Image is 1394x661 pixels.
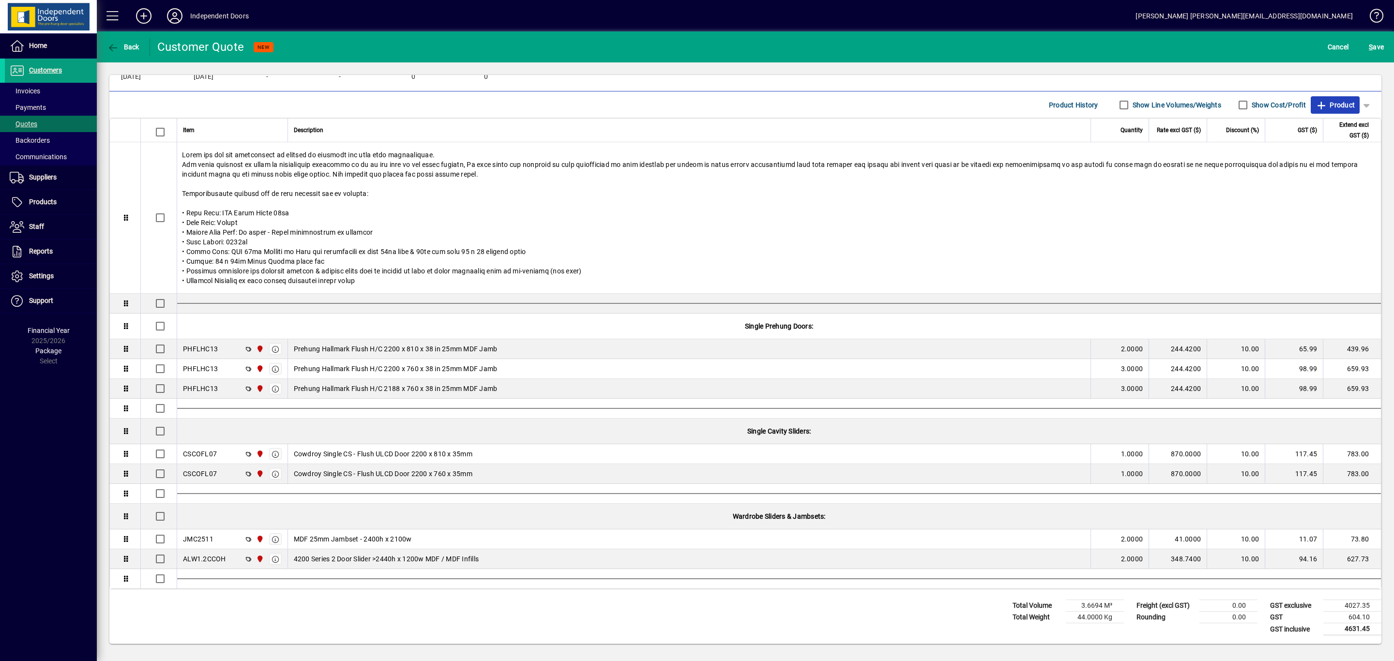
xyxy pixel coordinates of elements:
[5,116,97,132] a: Quotes
[29,42,47,49] span: Home
[1008,600,1066,612] td: Total Volume
[107,43,139,51] span: Back
[1121,364,1143,374] span: 3.0000
[294,384,498,393] span: Prehung Hallmark Flush H/C 2188 x 760 x 38 in 25mm MDF Jamb
[1121,384,1143,393] span: 3.0000
[1323,379,1381,399] td: 659.93
[1207,464,1265,484] td: 10.00
[5,215,97,239] a: Staff
[1323,464,1381,484] td: 783.00
[1132,612,1199,623] td: Rounding
[1366,38,1386,56] button: Save
[1323,549,1381,569] td: 627.73
[183,534,213,544] div: JMC2511
[97,38,150,56] app-page-header-button: Back
[5,289,97,313] a: Support
[254,449,265,459] span: Christchurch
[1311,96,1360,114] button: Product
[121,73,141,81] span: [DATE]
[5,149,97,165] a: Communications
[294,554,479,564] span: 4200 Series 2 Door Slider >2440h x 1200w MDF / MDF Infills
[1265,612,1323,623] td: GST
[1199,600,1258,612] td: 0.00
[10,153,67,161] span: Communications
[28,327,70,334] span: Financial Year
[1121,125,1143,135] span: Quantity
[411,73,415,81] span: 0
[10,87,40,95] span: Invoices
[157,39,244,55] div: Customer Quote
[5,34,97,58] a: Home
[10,104,46,111] span: Payments
[294,125,323,135] span: Description
[294,534,412,544] span: MDF 25mm Jambset - 2400h x 2100w
[159,7,190,25] button: Profile
[1328,39,1349,55] span: Cancel
[1265,529,1323,549] td: 11.07
[1265,359,1323,379] td: 98.99
[1325,38,1351,56] button: Cancel
[183,469,217,479] div: CSCOFL07
[29,198,57,206] span: Products
[5,132,97,149] a: Backorders
[1045,96,1102,114] button: Product History
[128,7,159,25] button: Add
[29,272,54,280] span: Settings
[1265,549,1323,569] td: 94.16
[1155,364,1201,374] div: 244.4200
[1155,384,1201,393] div: 244.4200
[254,534,265,544] span: Christchurch
[5,190,97,214] a: Products
[10,136,50,144] span: Backorders
[29,66,62,74] span: Customers
[183,554,226,564] div: ALW1.2CCOH
[1155,534,1201,544] div: 41.0000
[1121,554,1143,564] span: 2.0000
[1316,97,1355,113] span: Product
[1323,359,1381,379] td: 659.93
[1265,444,1323,464] td: 117.45
[1265,464,1323,484] td: 117.45
[183,384,218,393] div: PHFLHC13
[29,247,53,255] span: Reports
[1155,554,1201,564] div: 348.7400
[1207,549,1265,569] td: 10.00
[294,364,498,374] span: Prehung Hallmark Flush H/C 2200 x 760 x 38 in 25mm MDF Jamb
[1157,125,1201,135] span: Rate excl GST ($)
[1265,379,1323,399] td: 98.99
[183,364,218,374] div: PHFLHC13
[254,363,265,374] span: Christchurch
[5,165,97,190] a: Suppliers
[190,8,249,24] div: Independent Doors
[183,449,217,459] div: CSCOFL07
[1155,449,1201,459] div: 870.0000
[1131,100,1221,110] label: Show Line Volumes/Weights
[1363,2,1382,33] a: Knowledge Base
[1207,529,1265,549] td: 10.00
[254,383,265,394] span: Christchurch
[183,344,218,354] div: PHFLHC13
[1008,612,1066,623] td: Total Weight
[35,347,61,355] span: Package
[254,344,265,354] span: Christchurch
[1265,600,1323,612] td: GST exclusive
[29,297,53,304] span: Support
[5,83,97,99] a: Invoices
[5,240,97,264] a: Reports
[1136,8,1353,24] div: [PERSON_NAME] [PERSON_NAME][EMAIL_ADDRESS][DOMAIN_NAME]
[1121,469,1143,479] span: 1.0000
[29,223,44,230] span: Staff
[1323,600,1381,612] td: 4027.35
[1066,612,1124,623] td: 44.0000 Kg
[105,38,142,56] button: Back
[1226,125,1259,135] span: Discount (%)
[1323,529,1381,549] td: 73.80
[29,173,57,181] span: Suppliers
[1323,612,1381,623] td: 604.10
[254,468,265,479] span: Christchurch
[1121,534,1143,544] span: 2.0000
[1049,97,1098,113] span: Product History
[1207,339,1265,359] td: 10.00
[1298,125,1317,135] span: GST ($)
[5,99,97,116] a: Payments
